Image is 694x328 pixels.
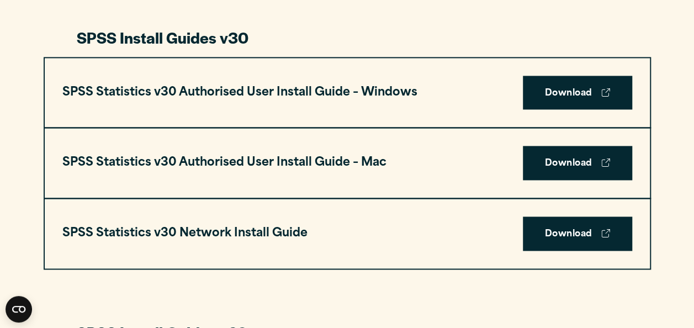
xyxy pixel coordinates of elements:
[62,82,417,103] h3: SPSS Statistics v30 Authorised User Install Guide – Windows
[62,223,308,244] h3: SPSS Statistics v30 Network Install Guide
[523,216,632,251] a: Download
[77,27,618,48] h3: SPSS Install Guides v30
[62,152,386,173] h3: SPSS Statistics v30 Authorised User Install Guide – Mac
[523,146,632,180] a: Download
[6,296,32,322] button: Open CMP widget
[523,76,632,110] a: Download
